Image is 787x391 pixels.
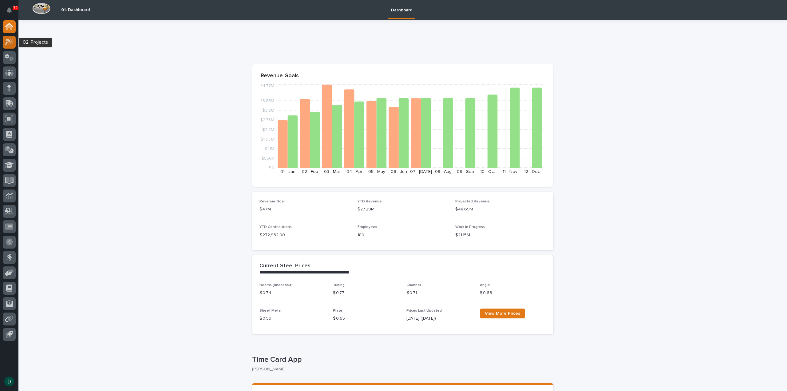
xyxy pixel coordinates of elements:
tspan: $3.3M [262,108,274,113]
text: 07 - [DATE] [410,170,432,174]
span: Tubing [333,283,345,287]
p: 72 [14,6,18,10]
p: $27.29M [358,206,448,213]
button: Notifications [3,4,16,17]
p: $48.69M [455,206,546,213]
span: Employees [358,225,377,229]
img: Workspace Logo [32,3,50,14]
h2: 01. Dashboard [61,7,90,13]
span: Projected Revenue [455,200,490,203]
span: View More Prices [485,311,520,316]
text: 10 - Oct [480,170,495,174]
text: 03 - Mar [324,170,340,174]
span: Sheet Metal [259,309,282,313]
p: $ 0.59 [259,315,326,322]
p: [PERSON_NAME] [252,367,548,372]
span: Beams (under 55#) [259,283,293,287]
tspan: $4.77M [260,84,274,88]
text: 01 - Jan [280,170,295,174]
text: 06 - Jun [391,170,407,174]
p: $ 272,932.00 [259,232,350,238]
a: View More Prices [480,309,525,318]
p: $ 0.74 [259,290,326,296]
span: Prices Last Updated [406,309,442,313]
h2: Current Steel Prices [259,263,310,269]
span: Channel [406,283,421,287]
p: 180 [358,232,448,238]
p: $ 0.65 [333,315,399,322]
text: 11 - Nov [503,170,517,174]
text: 09 - Sep [457,170,474,174]
text: 04 - Apr [346,170,362,174]
span: YTD Contributions [259,225,292,229]
p: [DATE] ([DATE]) [406,315,473,322]
tspan: $1.1M [264,146,274,151]
p: $21.15M [455,232,546,238]
text: 05 - May [368,170,385,174]
span: Work in Progress [455,225,485,229]
span: Plate [333,309,342,313]
text: 12 - Dec [524,170,540,174]
tspan: $0 [269,166,274,170]
p: $47M [259,206,350,213]
span: Revenue Goal [259,200,285,203]
tspan: $1.65M [260,137,274,141]
span: YTD Revenue [358,200,382,203]
tspan: $2.75M [260,118,274,122]
p: Time Card App [252,355,551,364]
span: Angle [480,283,490,287]
text: 02 - Feb [302,170,318,174]
p: $ 0.77 [333,290,399,296]
tspan: $550K [261,156,274,160]
p: $ 0.71 [406,290,473,296]
tspan: $2.2M [262,127,274,132]
p: Revenue Goals [261,73,545,79]
p: $ 0.66 [480,290,546,296]
text: 08 - Aug [435,170,452,174]
tspan: $3.85M [260,99,274,103]
button: users-avatar [3,375,16,388]
div: Notifications72 [8,7,16,17]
